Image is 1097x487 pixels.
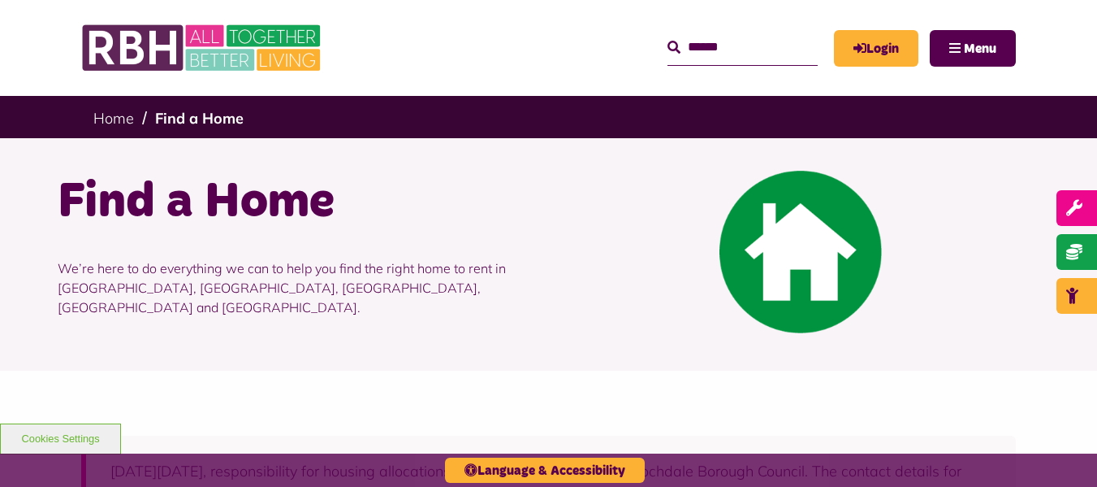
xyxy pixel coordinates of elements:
[155,109,244,128] a: Find a Home
[964,42,996,55] span: Menu
[719,171,882,333] img: Find A Home
[445,458,645,483] button: Language & Accessibility
[930,30,1016,67] button: Navigation
[58,171,537,234] h1: Find a Home
[1024,414,1097,487] iframe: Netcall Web Assistant for live chat
[58,234,537,341] p: We’re here to do everything we can to help you find the right home to rent in [GEOGRAPHIC_DATA], ...
[93,109,134,128] a: Home
[81,16,325,80] img: RBH
[834,30,918,67] a: MyRBH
